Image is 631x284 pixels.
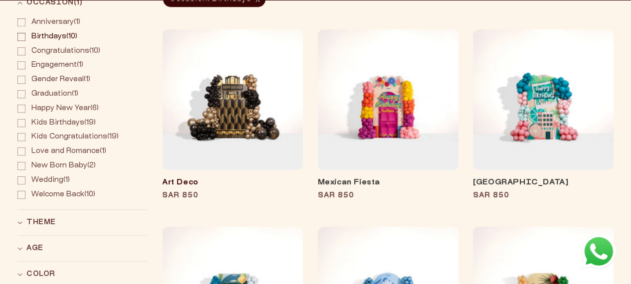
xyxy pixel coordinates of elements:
[31,176,70,185] span: (1)
[31,162,87,169] span: New Born Baby
[31,62,77,68] span: Engagement
[31,33,66,40] span: Birthdays
[31,147,106,156] span: (1)
[31,61,83,70] span: (1)
[31,133,119,142] span: (19)
[318,178,458,188] a: Mexican Fiesta
[31,91,72,97] span: Graduation
[31,76,90,84] span: (1)
[31,105,99,113] span: (6)
[31,105,90,112] span: Happy New Year
[31,162,96,170] span: (2)
[162,178,303,188] a: Art Deco
[31,120,84,126] span: Kids Birthdays
[31,48,89,54] span: Congratulations
[31,19,74,25] span: Anniversary
[17,210,147,235] summary: Theme (0 selected)
[31,119,96,128] span: (19)
[473,178,614,188] a: [GEOGRAPHIC_DATA]
[31,177,63,183] span: Wedding
[17,236,147,261] summary: Age (0 selected)
[26,269,55,280] span: Color
[31,18,80,27] span: (1)
[31,47,100,56] span: (10)
[31,191,95,199] span: (10)
[31,76,84,83] span: Gender Reveal
[31,134,107,140] span: Kids Congratulations
[26,243,43,254] span: Age
[31,33,77,41] span: (10)
[31,191,84,198] span: Welcome Back
[31,90,78,99] span: (1)
[31,148,100,154] span: Love and Romance
[26,217,56,228] span: Theme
